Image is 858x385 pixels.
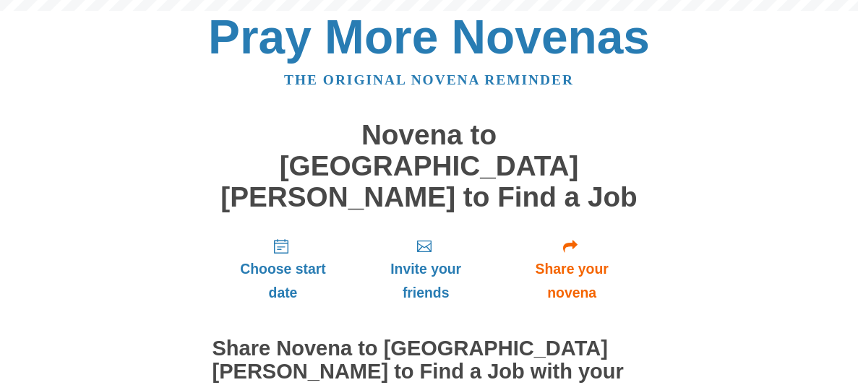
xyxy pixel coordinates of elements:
[213,120,646,212] h1: Novena to [GEOGRAPHIC_DATA][PERSON_NAME] to Find a Job
[208,10,650,64] a: Pray More Novenas
[213,227,354,313] a: Choose start date
[368,257,483,305] span: Invite your friends
[512,257,632,305] span: Share your novena
[227,257,340,305] span: Choose start date
[284,72,574,87] a: The original novena reminder
[498,227,646,313] a: Share your novena
[353,227,497,313] a: Invite your friends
